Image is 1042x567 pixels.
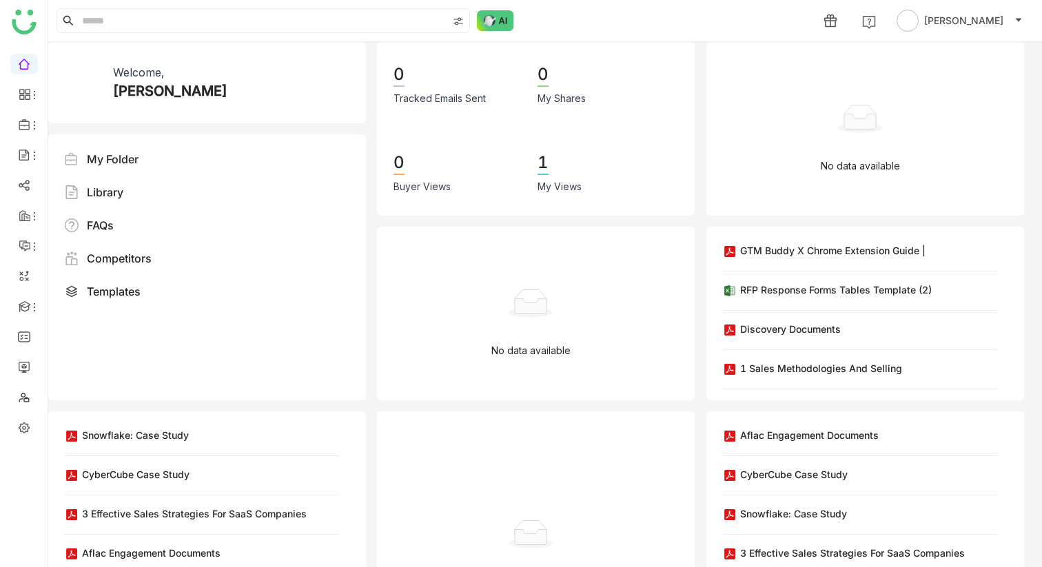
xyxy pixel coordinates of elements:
img: avatar [897,10,919,32]
div: Discovery Documents [740,322,841,336]
img: 61307121755ca5673e314e4d [65,64,102,101]
div: 0 [538,63,549,87]
span: [PERSON_NAME] [924,13,1003,28]
div: Competitors [87,250,152,267]
div: GTM Buddy X Chrome Extension Guide | [740,243,926,258]
div: My Shares [538,91,586,106]
div: Templates [87,283,141,300]
img: search-type.svg [453,16,464,27]
div: CyberCube Case Study [82,467,190,482]
div: [PERSON_NAME] [113,81,227,101]
p: No data available [821,158,900,174]
img: logo [12,10,37,34]
div: 3 Effective Sales Strategies for SaaS Companies [740,546,965,560]
div: My Folder [87,151,139,167]
div: Snowflake: Case Study [82,428,189,442]
img: help.svg [862,15,876,29]
div: Snowflake: Case Study [740,506,847,521]
div: 3 Effective Sales Strategies for SaaS Companies [82,506,307,521]
div: Welcome, [113,64,164,81]
div: 0 [394,152,405,175]
div: CyberCube Case Study [740,467,848,482]
div: Buyer Views [394,179,451,194]
div: Library [87,184,123,200]
div: Aflac Engagement Documents [740,428,879,442]
div: 1 [538,152,549,175]
div: Tracked Emails Sent [394,91,486,106]
div: Aflac Engagement Documents [82,546,221,560]
div: RFP Response Forms Tables Template (2) [740,282,932,297]
div: My Views [538,179,582,194]
div: 1 Sales Methodologies and Selling [740,361,902,375]
p: No data available [491,343,571,358]
button: [PERSON_NAME] [894,10,1025,32]
img: ask-buddy-normal.svg [477,10,514,31]
div: FAQs [87,217,114,234]
div: 0 [394,63,405,87]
